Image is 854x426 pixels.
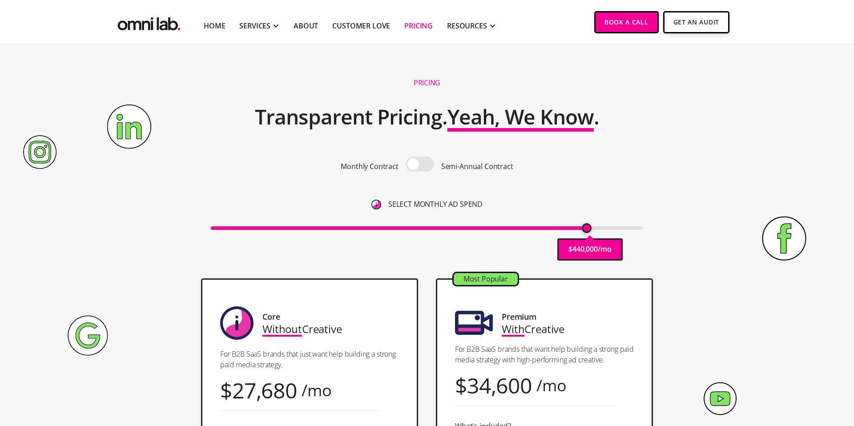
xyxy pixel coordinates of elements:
[294,20,318,31] a: About
[455,379,467,391] div: $
[447,103,594,130] span: Yeah, We Know
[404,20,433,31] a: Pricing
[388,198,483,210] p: SELECT MONTHLY AD SPEND
[536,379,567,391] div: /mo
[220,384,232,396] div: $
[239,20,270,31] div: SERVICES
[572,243,598,255] p: 440,000
[116,11,182,33] img: Omni Lab: B2B SaaS Demand Generation Agency
[204,20,225,31] a: Home
[502,311,536,323] div: Premium
[594,11,659,33] a: Book a Call
[454,273,518,285] div: Most Popular
[262,322,302,336] span: Without
[568,243,572,255] p: $
[262,311,280,323] div: Core
[255,99,599,135] h2: Transparent Pricing. .
[447,20,487,31] div: RESOURCES
[467,379,532,391] div: 34,600
[598,243,612,255] p: /mo
[371,200,381,209] img: 6410812402e99d19b372aa32_omni-nav-info.svg
[694,323,854,426] iframe: Chat Widget
[502,322,524,336] span: With
[341,161,398,173] p: Monthly Contract
[441,161,513,173] p: Semi-Annual Contract
[220,349,399,370] p: For B2B SaaS brands that just want help building a strong paid media strategy.
[455,344,634,365] p: For B2B SaaS brands that want help building a strong paid media strategy with high-performing ad ...
[116,11,182,33] a: home
[414,78,440,88] h1: Pricing
[332,20,390,31] a: Customer Love
[302,384,332,396] div: /mo
[232,384,297,396] div: 27,680
[502,323,564,335] div: Creative
[663,11,729,33] a: Get An Audit
[262,323,342,335] div: Creative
